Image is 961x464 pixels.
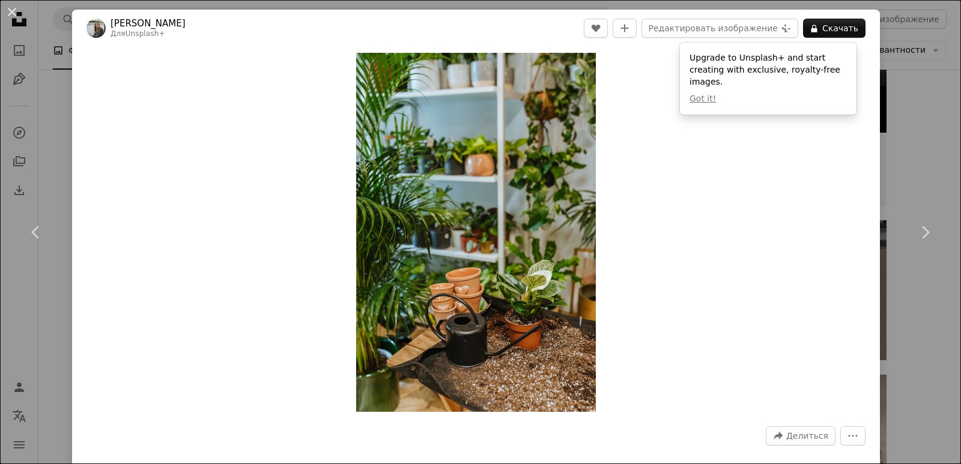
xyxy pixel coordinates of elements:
[766,426,835,445] button: Поделитесь этим изображением
[641,19,798,38] button: Редактировать изображение
[786,431,828,441] font: Делиться
[648,23,777,33] font: Редактировать изображение
[111,17,186,29] a: [PERSON_NAME]
[111,18,186,29] font: [PERSON_NAME]
[86,19,106,38] img: Перейти к профилю Дайги Эллаби
[126,29,165,38] a: Unsplash+
[840,426,866,445] button: Дополнительные действия
[356,53,596,412] img: стол, уставленный множеством растений в горшках
[690,93,716,105] button: Got it!
[803,19,866,38] button: Скачать
[889,175,961,290] a: Следующий
[680,43,856,115] div: Upgrade to Unsplash+ and start creating with exclusive, royalty-free images.
[111,29,126,38] font: Для
[584,19,608,38] button: Нравиться
[822,23,858,33] font: Скачать
[613,19,637,38] button: Добавить в коллекцию
[356,53,596,412] button: Увеличить изображение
